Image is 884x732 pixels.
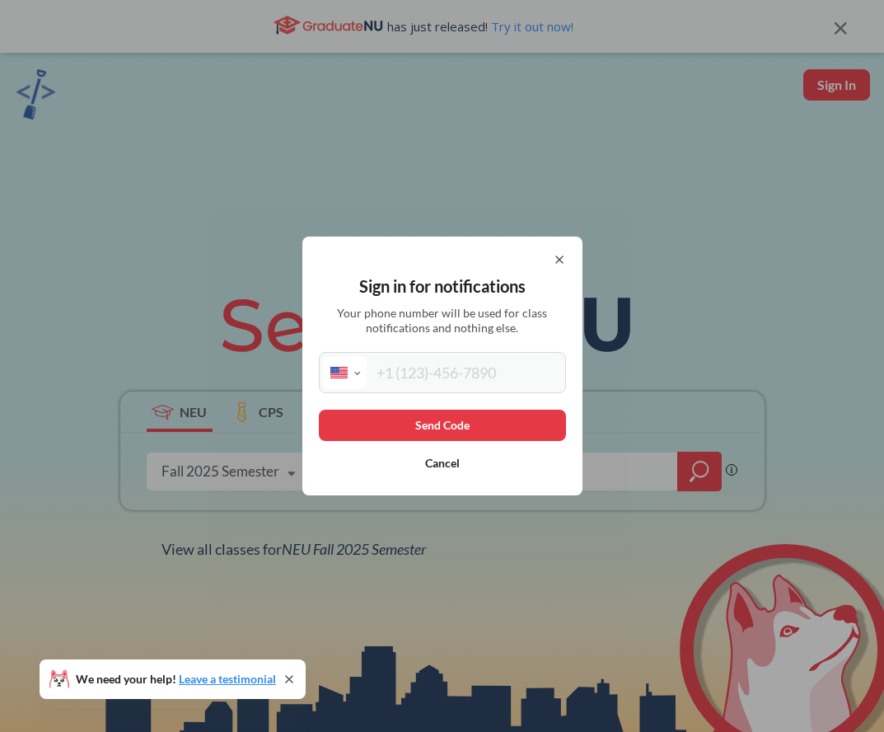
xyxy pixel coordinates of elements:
[16,69,55,124] a: sandbox logo
[367,356,562,389] input: +1 (123)-456-7890
[179,672,276,686] a: Leave a testimonial
[16,69,55,120] img: sandbox logo
[359,276,526,296] span: Sign in for notifications
[325,306,559,335] span: Your phone number will be used for class notifications and nothing else.
[76,673,276,685] span: We need your help!
[319,410,566,441] button: Send Code
[319,448,566,479] button: Cancel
